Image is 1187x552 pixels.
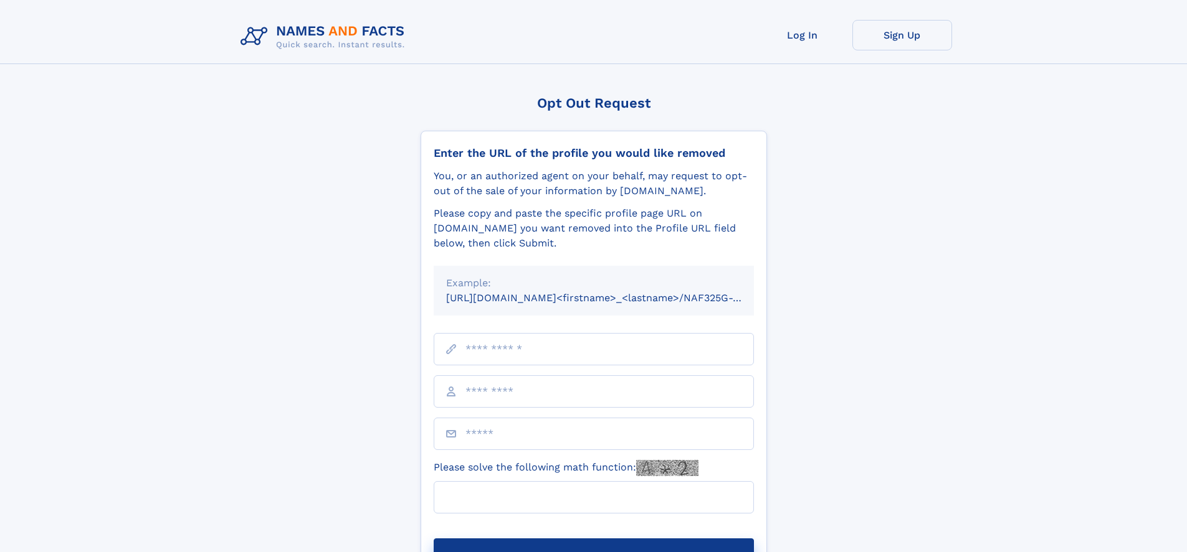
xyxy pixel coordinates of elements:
[434,146,754,160] div: Enter the URL of the profile you would like removed
[434,169,754,199] div: You, or an authorized agent on your behalf, may request to opt-out of the sale of your informatio...
[753,20,852,50] a: Log In
[236,20,415,54] img: Logo Names and Facts
[852,20,952,50] a: Sign Up
[446,292,778,304] small: [URL][DOMAIN_NAME]<firstname>_<lastname>/NAF325G-xxxxxxxx
[434,206,754,251] div: Please copy and paste the specific profile page URL on [DOMAIN_NAME] you want removed into the Pr...
[446,276,741,291] div: Example:
[434,460,698,476] label: Please solve the following math function:
[421,95,767,111] div: Opt Out Request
